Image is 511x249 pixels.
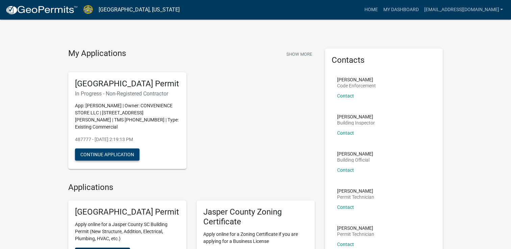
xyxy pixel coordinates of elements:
a: [EMAIL_ADDRESS][DOMAIN_NAME] [421,3,506,16]
a: Contact [337,167,354,173]
a: Contact [337,130,354,136]
a: [GEOGRAPHIC_DATA], [US_STATE] [99,4,180,16]
a: My Dashboard [380,3,421,16]
a: Contact [337,242,354,247]
p: [PERSON_NAME] [337,151,373,156]
p: Permit Technician [337,232,374,237]
h4: My Applications [68,49,126,59]
p: 487777 - [DATE] 2:19:13 PM [75,136,180,143]
h5: Jasper County Zoning Certificate [203,207,308,227]
p: Apply online for a Jasper County SC Building Permit (New Structure, Addition, Electrical, Plumbin... [75,221,180,242]
p: Apply online for a Zoning Certificate if you are applying for a Business License [203,231,308,245]
p: Building Inspector [337,120,375,125]
h6: In Progress - Non-Registered Contractor [75,90,180,97]
p: [PERSON_NAME] [337,226,374,230]
p: [PERSON_NAME] [337,77,376,82]
a: Contact [337,93,354,99]
h5: [GEOGRAPHIC_DATA] Permit [75,79,180,89]
h4: Applications [68,183,315,192]
p: [PERSON_NAME] [337,189,374,193]
button: Continue Application [75,148,139,161]
a: Home [361,3,380,16]
p: Building Official [337,158,373,162]
p: Code Enforcement [337,83,376,88]
p: App: [PERSON_NAME] | Owner: CONVENIENCE STORE LLC | [STREET_ADDRESS][PERSON_NAME] | TMS [PHONE_NU... [75,102,180,131]
img: Jasper County, South Carolina [83,5,93,14]
p: [PERSON_NAME] [337,114,375,119]
h5: Contacts [332,55,436,65]
p: Permit Technician [337,195,374,199]
button: Show More [284,49,315,60]
h5: [GEOGRAPHIC_DATA] Permit [75,207,180,217]
a: Contact [337,204,354,210]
